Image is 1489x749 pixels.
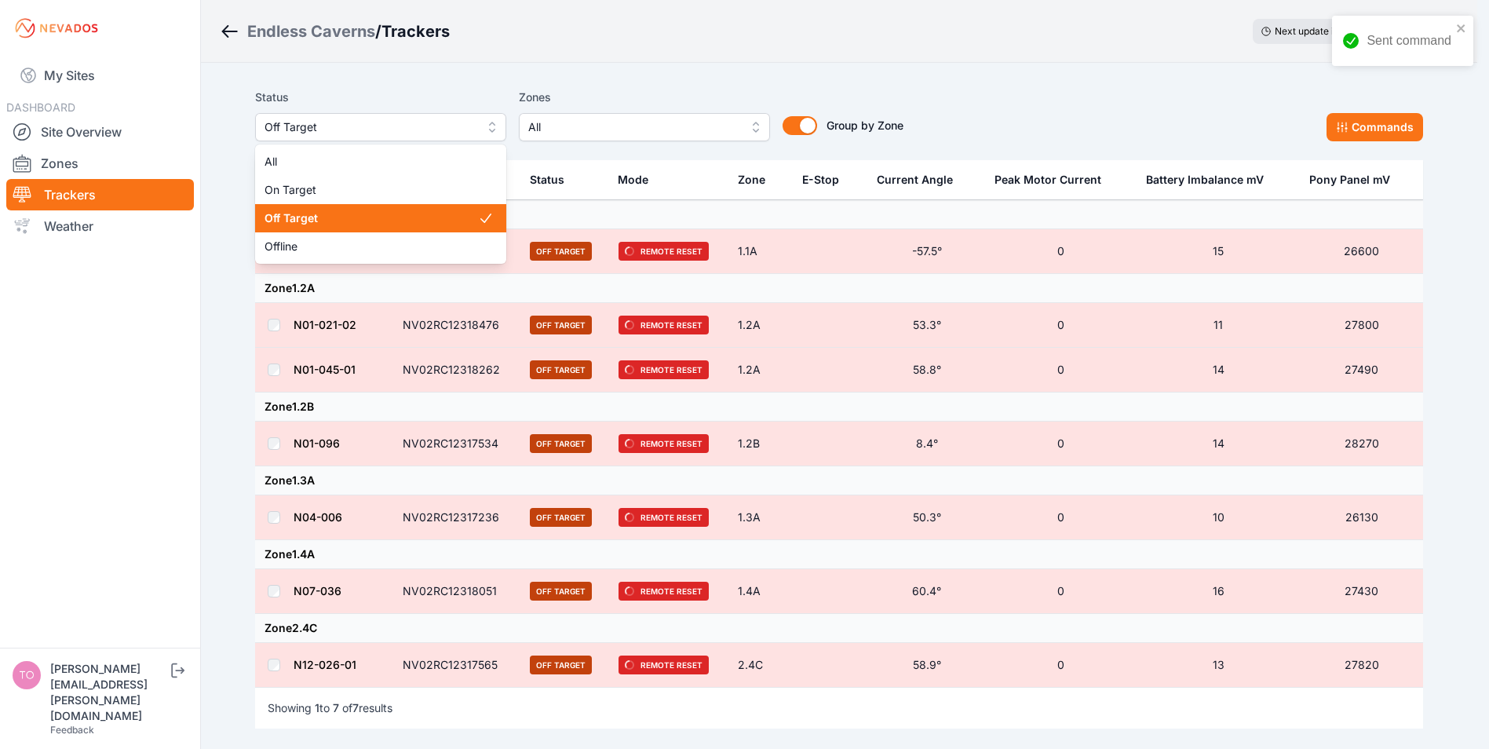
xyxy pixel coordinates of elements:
[265,154,478,170] span: All
[1367,31,1451,50] div: Sent command
[265,239,478,254] span: Offline
[255,113,506,141] button: Off Target
[265,182,478,198] span: On Target
[255,144,506,264] div: Off Target
[265,118,475,137] span: Off Target
[265,210,478,226] span: Off Target
[1456,22,1467,35] button: close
